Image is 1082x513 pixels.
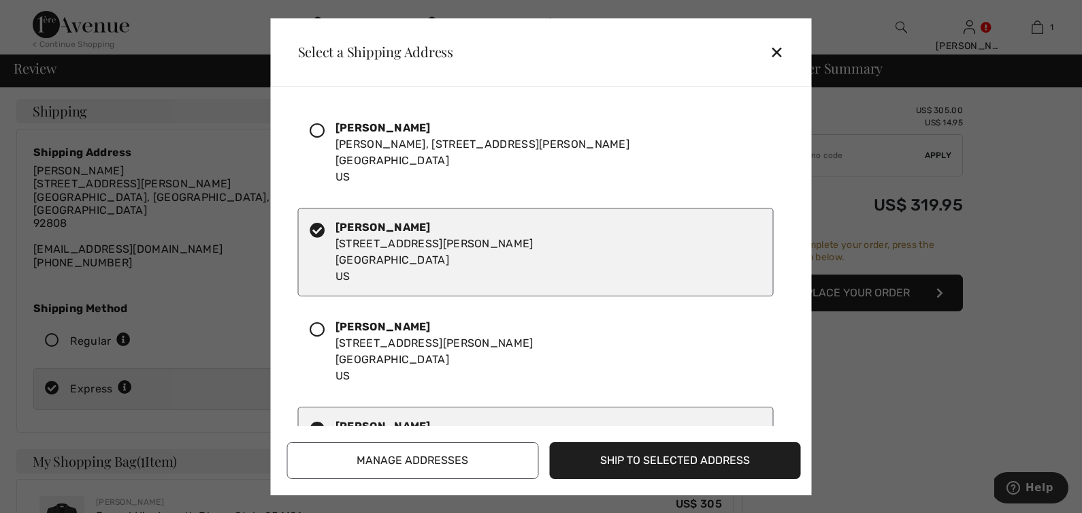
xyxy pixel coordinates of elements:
strong: [PERSON_NAME] [335,121,431,134]
strong: [PERSON_NAME] [335,221,431,234]
div: [STREET_ADDRESS][PERSON_NAME] [GEOGRAPHIC_DATA] US [335,418,534,484]
button: Ship to Selected Address [549,442,801,479]
strong: [PERSON_NAME] [335,420,431,433]
div: ✕ [770,37,795,66]
span: Help [31,10,59,22]
div: [PERSON_NAME], [STREET_ADDRESS][PERSON_NAME] [GEOGRAPHIC_DATA] US [335,120,629,185]
div: Select a Shipping Address [287,45,454,59]
div: [STREET_ADDRESS][PERSON_NAME] [GEOGRAPHIC_DATA] US [335,319,534,384]
strong: [PERSON_NAME] [335,320,431,333]
button: Manage Addresses [287,442,539,479]
div: [STREET_ADDRESS][PERSON_NAME] [GEOGRAPHIC_DATA] US [335,219,534,285]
